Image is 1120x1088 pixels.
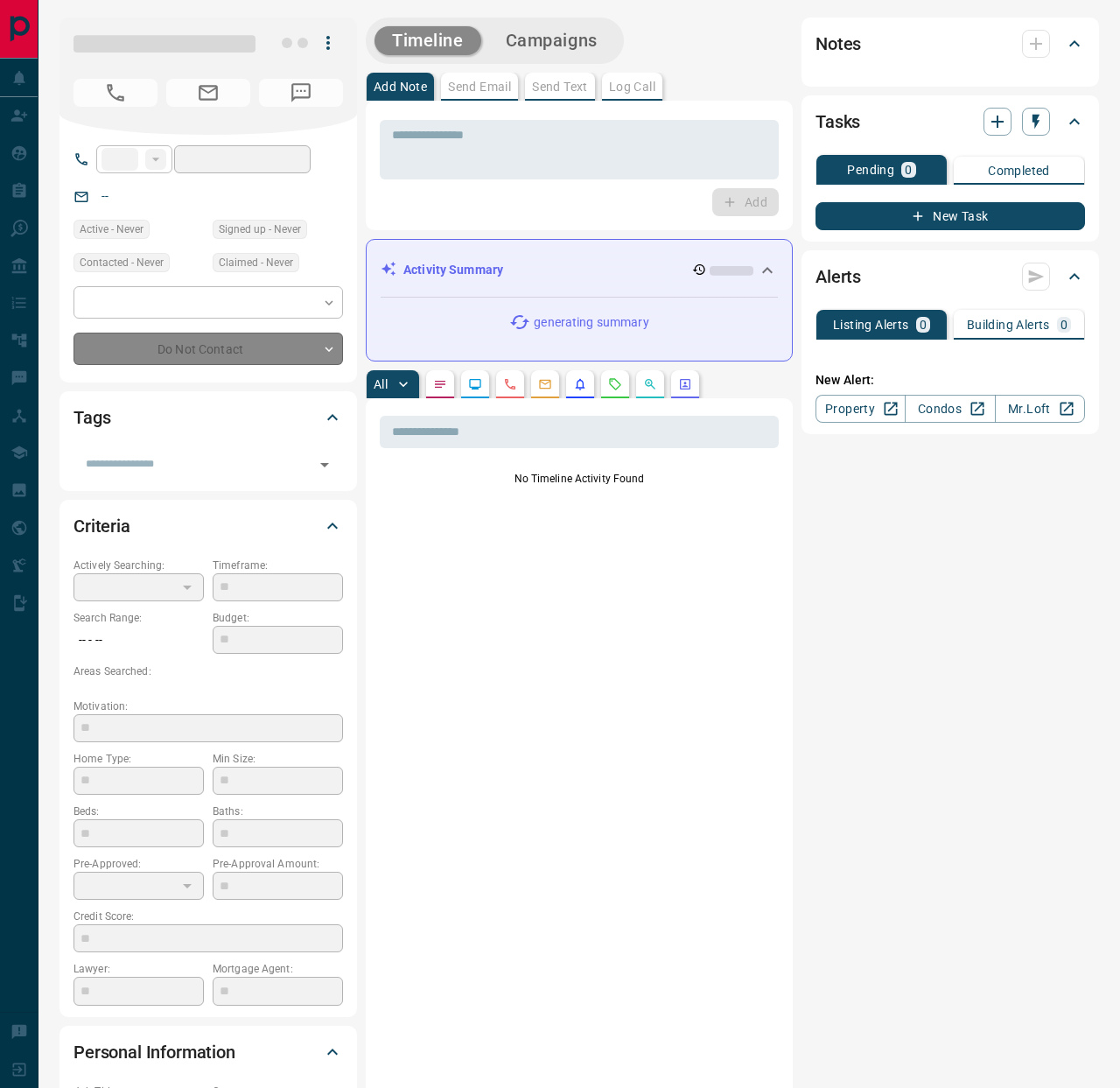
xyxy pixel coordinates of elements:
button: Open [312,453,337,477]
p: Home Type: [73,751,204,767]
p: Building Alerts [967,319,1050,331]
span: No Number [73,79,157,107]
p: Min Size: [213,751,343,767]
p: 0 [905,164,912,176]
button: New Task [815,202,1085,230]
h2: Notes [815,30,861,58]
p: Timeframe: [213,558,343,573]
p: Listing Alerts [833,319,909,331]
span: Claimed - Never [219,254,293,271]
p: Baths: [213,804,343,819]
h2: Personal Information [73,1038,235,1066]
p: Pre-Approved: [73,856,204,872]
h2: Tasks [815,108,860,136]
button: Campaigns [488,26,615,55]
span: Contacted - Never [80,254,164,271]
div: Criteria [73,505,343,547]
svg: Calls [503,377,517,391]
a: Property [815,395,906,423]
p: Beds: [73,804,204,819]
span: Signed up - Never [219,221,301,238]
p: New Alert: [815,371,1085,390]
p: All [374,378,388,390]
svg: Opportunities [643,377,657,391]
div: Alerts [815,256,1085,298]
p: Lawyer: [73,961,204,977]
a: Condos [905,395,995,423]
button: Timeline [374,26,481,55]
p: Completed [988,165,1050,177]
svg: Listing Alerts [573,377,587,391]
p: -- - -- [73,626,204,655]
a: -- [101,189,108,203]
p: Pending [847,164,894,176]
svg: Notes [433,377,447,391]
p: Pre-Approval Amount: [213,856,343,872]
p: Search Range: [73,610,204,626]
div: Tasks [815,101,1085,143]
a: Mr.Loft [995,395,1085,423]
svg: Agent Actions [678,377,692,391]
p: Budget: [213,610,343,626]
p: 0 [920,319,927,331]
span: No Email [166,79,250,107]
div: Do Not Contact [73,333,343,365]
p: 0 [1060,319,1067,331]
p: generating summary [534,313,648,332]
div: Notes [815,23,1085,65]
p: Credit Score: [73,909,343,924]
p: Activity Summary [403,261,503,279]
p: Mortgage Agent: [213,961,343,977]
p: Areas Searched: [73,663,343,679]
div: Activity Summary [381,254,778,286]
svg: Requests [608,377,622,391]
p: Add Note [374,81,427,93]
span: Active - Never [80,221,143,238]
h2: Alerts [815,263,861,291]
h2: Criteria [73,512,130,540]
span: No Number [259,79,343,107]
h2: Tags [73,404,110,432]
div: Personal Information [73,1031,343,1073]
p: Actively Searching: [73,558,204,573]
p: Motivation: [73,698,343,714]
svg: Emails [538,377,552,391]
p: No Timeline Activity Found [380,471,779,487]
svg: Lead Browsing Activity [468,377,482,391]
div: Tags [73,397,343,439]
